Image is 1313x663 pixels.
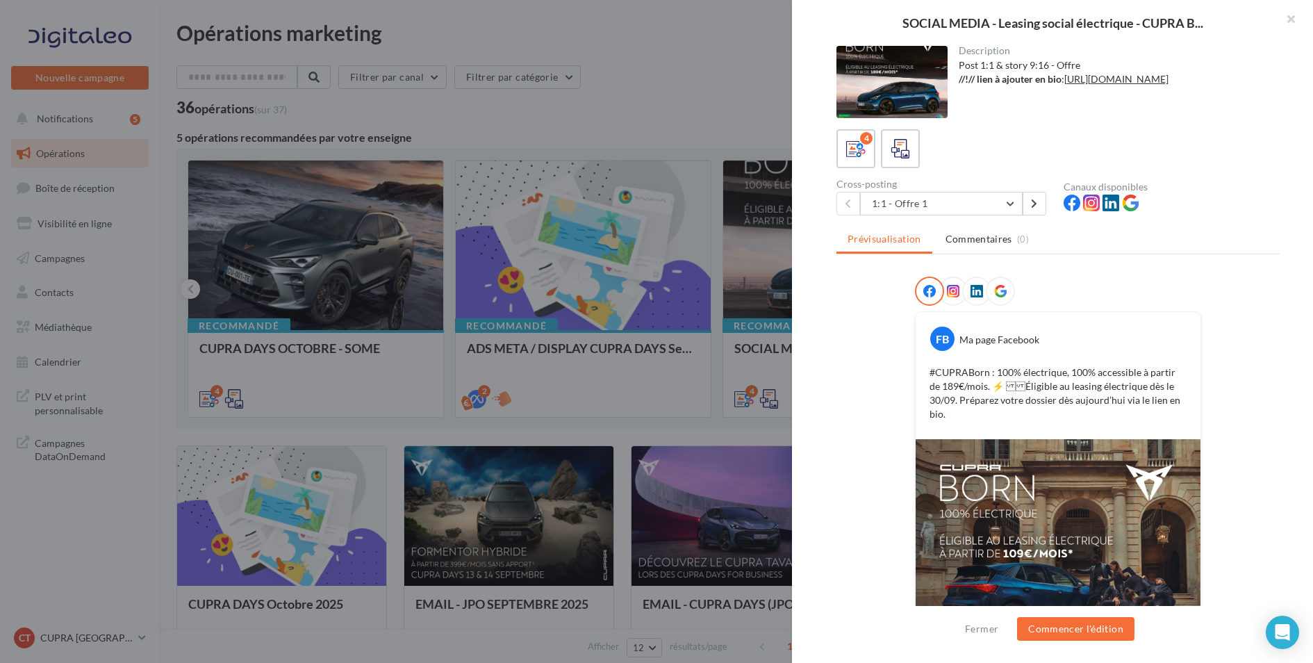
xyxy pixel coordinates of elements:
[945,232,1012,246] span: Commentaires
[959,73,1062,85] strong: //!// lien à ajouter en bio
[1064,182,1280,192] div: Canaux disponibles
[959,58,1269,86] div: Post 1:1 & story 9:16 - Offre :
[1017,617,1134,641] button: Commencer l'édition
[959,621,1004,637] button: Fermer
[902,17,1203,29] span: SOCIAL MEDIA - Leasing social électrique - CUPRA B...
[1266,616,1299,649] div: Open Intercom Messenger
[860,192,1023,215] button: 1:1 - Offre 1
[1017,234,1029,245] span: (0)
[1064,73,1169,85] a: [URL][DOMAIN_NAME]
[930,327,955,351] div: FB
[930,366,1187,421] p: #CUPRABorn : 100% électrique, 100% accessible à partir de 189€/mois. ⚡️ Éligible au leasing élect...
[836,179,1052,189] div: Cross-posting
[959,46,1269,56] div: Description
[860,132,873,145] div: 4
[959,333,1039,347] div: Ma page Facebook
